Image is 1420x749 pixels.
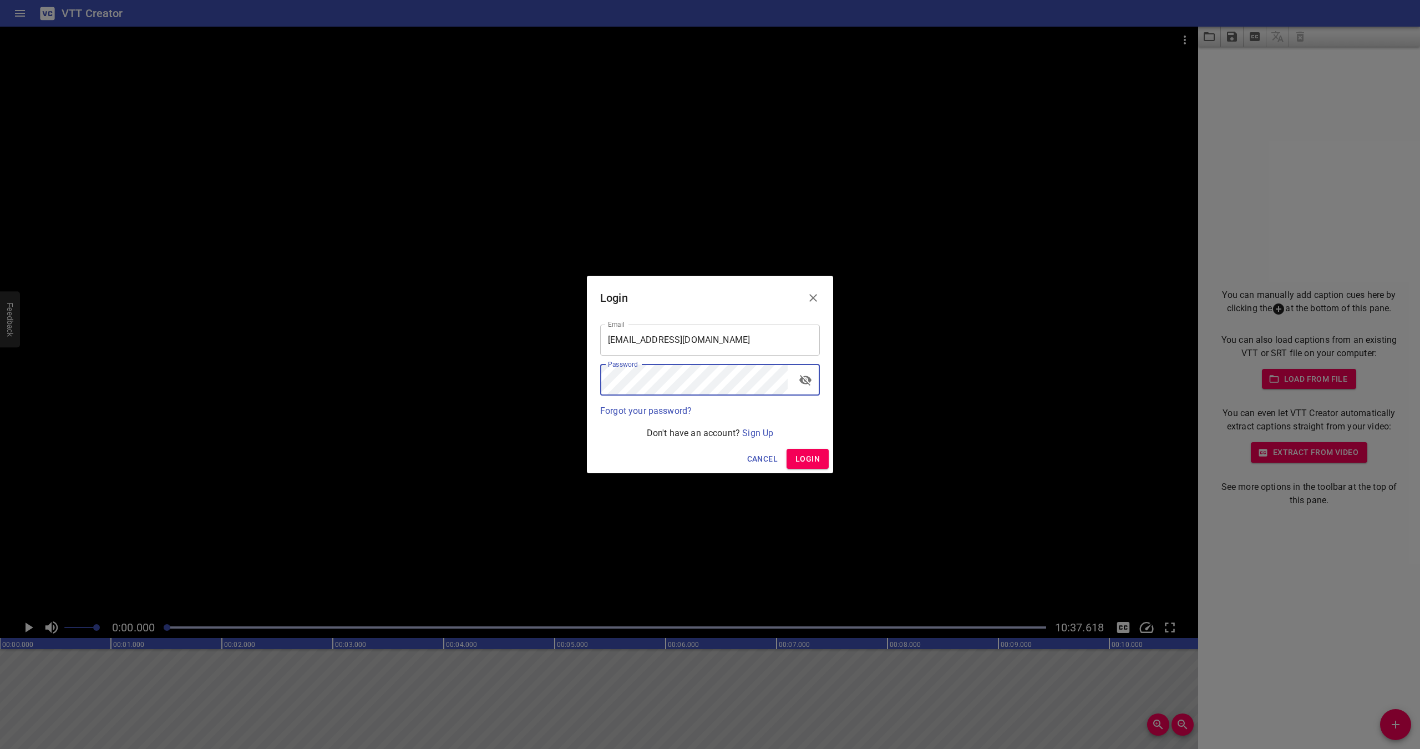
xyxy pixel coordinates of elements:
button: Login [787,449,829,469]
span: Login [795,452,820,466]
h6: Login [600,289,628,307]
button: Cancel [743,449,782,469]
span: Cancel [747,452,778,466]
a: Forgot your password? [600,406,692,416]
p: Don't have an account? [600,427,820,440]
a: Sign Up [742,428,773,438]
button: Close [800,285,826,311]
button: toggle password visibility [792,367,819,393]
